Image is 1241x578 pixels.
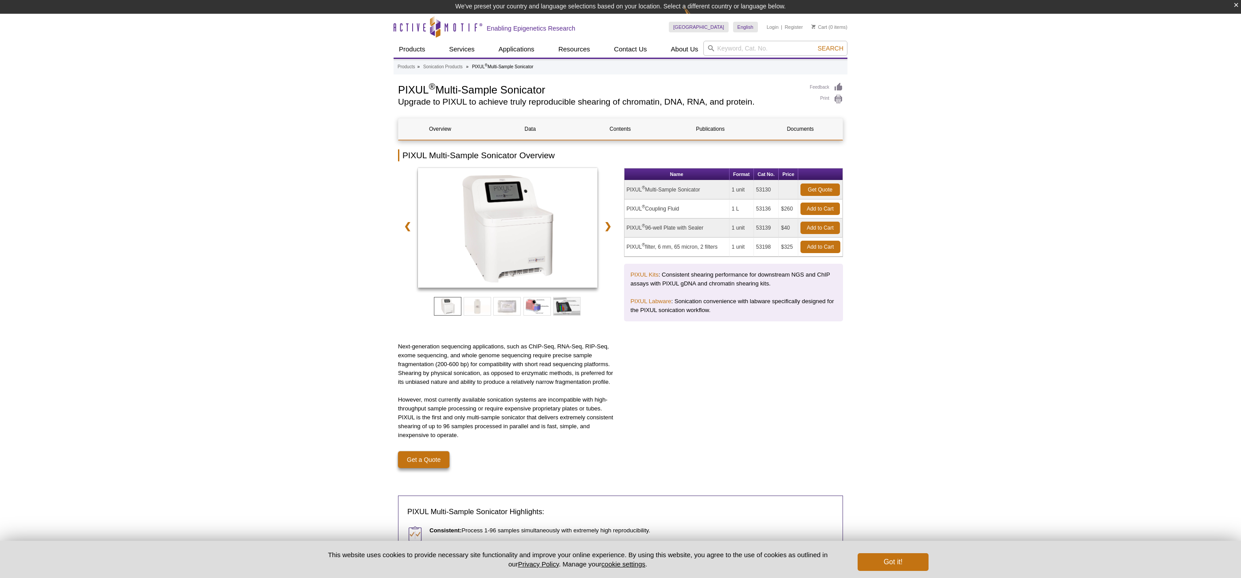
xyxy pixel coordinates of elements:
[609,41,652,58] a: Contact Us
[754,180,779,199] td: 53130
[398,395,617,440] p: However, most currently available sonication systems are incompatible with high-throughput sample...
[815,44,846,52] button: Search
[784,24,803,30] a: Register
[631,270,837,288] p: : Consistent shearing performance for downstream NGS and ChIP assays with PIXUL gDNA and chromati...
[781,22,782,32] li: |
[472,64,533,69] li: PIXUL Multi-Sample Sonicator
[624,168,730,180] th: Name
[624,180,730,199] td: PIXUL Multi-Sample Sonicator
[624,199,730,219] td: PIXUL Coupling Fluid
[398,63,415,71] a: Products
[642,223,645,228] sup: ®
[487,24,575,32] h2: Enabling Epigenetics Research
[810,94,843,104] a: Print
[754,199,779,219] td: 53136
[818,45,843,52] span: Search
[669,118,752,140] a: Publications
[730,168,754,180] th: Format
[601,560,645,568] button: cookie settings
[631,271,659,278] a: PIXUL Kits
[466,64,469,69] li: »
[429,82,435,91] sup: ®
[624,219,730,238] td: PIXUL 96-well Plate with Sealer
[642,185,645,190] sup: ®
[418,168,597,290] a: PIXUL Multi-Sample Sonicator
[800,203,840,215] a: Add to Cart
[800,222,840,234] a: Add to Cart
[418,168,597,288] img: PIXUL Multi-Sample Sonicator
[703,41,847,56] input: Keyword, Cat. No.
[812,24,827,30] a: Cart
[684,7,707,27] img: Change Here
[812,22,847,32] li: (0 items)
[624,342,843,465] iframe: Watch the PIXUL video
[759,118,842,140] a: Documents
[810,82,843,92] a: Feedback
[398,149,843,161] h2: PIXUL Multi-Sample Sonicator Overview
[767,24,779,30] a: Login
[429,527,462,534] strong: Consistent:
[423,63,463,71] a: Sonication Products
[407,507,834,517] h3: PIXUL Multi-Sample Sonicator Highlights:
[398,98,801,106] h2: Upgrade to PIXUL to achieve truly reproducible shearing of chromatin, DNA, RNA, and protein.
[730,238,754,257] td: 1 unit
[730,180,754,199] td: 1 unit
[779,199,798,219] td: $260
[858,553,929,571] button: Got it!
[812,24,816,29] img: Your Cart
[398,118,482,140] a: Overview
[754,238,779,257] td: 53198
[779,168,798,180] th: Price
[631,298,671,305] a: PIXUL Labware
[553,41,596,58] a: Resources
[800,184,840,196] a: Get Quote
[493,41,540,58] a: Applications
[312,550,843,569] p: This website uses cookies to provide necessary site functionality and improve your online experie...
[624,238,730,257] td: PIXUL filter, 6 mm, 65 micron, 2 filters
[398,216,417,236] a: ❮
[407,526,423,542] img: Consistent
[631,297,837,315] p: : Sonication convenience with labware specifically designed for the PIXUL sonication workflow.
[666,41,704,58] a: About Us
[754,219,779,238] td: 53139
[429,526,834,535] p: Process 1-96 samples simultaneously with extremely high reproducibility.
[398,451,449,468] a: Get a Quote
[488,118,572,140] a: Data
[669,22,729,32] a: [GEOGRAPHIC_DATA]
[598,216,617,236] a: ❯
[578,118,662,140] a: Contents
[394,41,430,58] a: Products
[398,82,801,96] h1: PIXUL Multi-Sample Sonicator
[730,199,754,219] td: 1 L
[642,242,645,247] sup: ®
[779,238,798,257] td: $325
[730,219,754,238] td: 1 unit
[754,168,779,180] th: Cat No.
[398,342,617,387] p: Next-generation sequencing applications, such as ChIP-Seq, RNA-Seq, RIP-Seq, exome sequencing, an...
[800,241,840,253] a: Add to Cart
[733,22,758,32] a: English
[485,63,488,67] sup: ®
[444,41,480,58] a: Services
[417,64,420,69] li: »
[642,204,645,209] sup: ®
[518,560,559,568] a: Privacy Policy
[779,219,798,238] td: $40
